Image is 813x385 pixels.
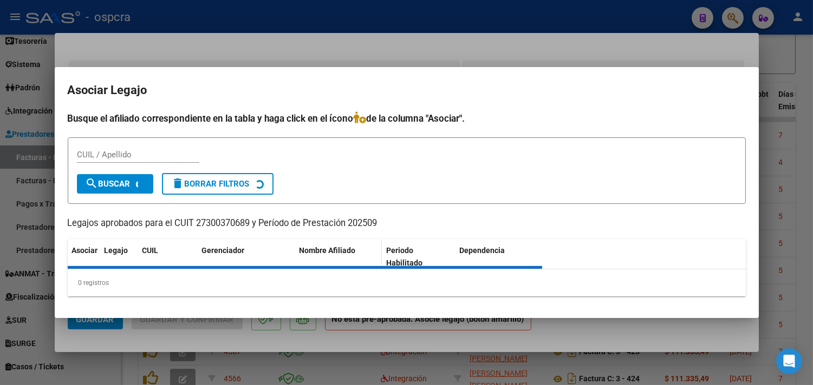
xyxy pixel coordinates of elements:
span: Legajo [105,246,128,255]
p: Legajos aprobados para el CUIT 27300370689 y Período de Prestación 202509 [68,217,746,230]
mat-icon: delete [172,177,185,190]
span: Nombre Afiliado [300,246,356,255]
div: Open Intercom Messenger [776,348,802,374]
datatable-header-cell: CUIL [138,239,198,275]
span: Asociar [72,246,98,255]
datatable-header-cell: Legajo [100,239,138,275]
datatable-header-cell: Asociar [68,239,100,275]
datatable-header-cell: Gerenciador [198,239,295,275]
span: Borrar Filtros [172,179,250,189]
span: Dependencia [459,246,505,255]
h4: Busque el afiliado correspondiente en la tabla y haga click en el ícono de la columna "Asociar". [68,111,746,125]
datatable-header-cell: Dependencia [455,239,542,275]
datatable-header-cell: Nombre Afiliado [295,239,382,275]
span: CUIL [142,246,159,255]
button: Borrar Filtros [162,173,274,195]
div: 0 registros [68,269,746,296]
span: Buscar [86,179,131,189]
datatable-header-cell: Periodo Habilitado [382,239,455,275]
span: Periodo Habilitado [386,246,422,267]
button: Buscar [77,174,153,194]
mat-icon: search [86,177,99,190]
h2: Asociar Legajo [68,80,746,101]
span: Gerenciador [202,246,245,255]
